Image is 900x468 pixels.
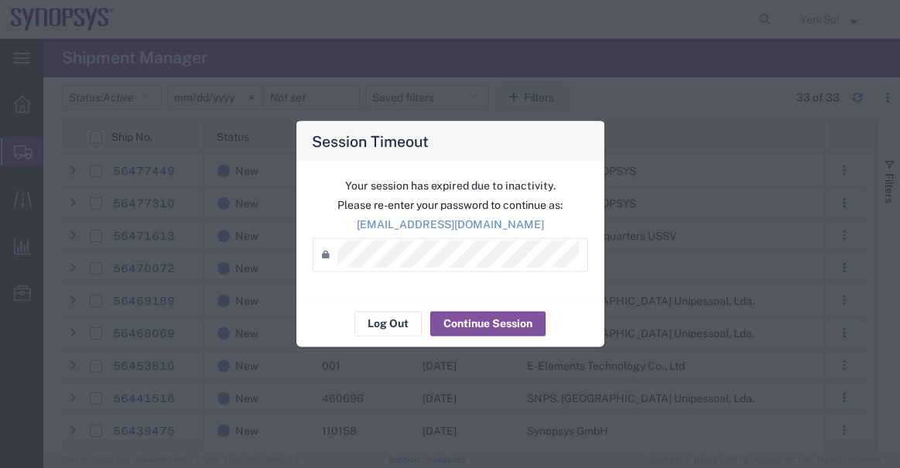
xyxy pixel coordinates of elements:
[354,311,422,336] button: Log Out
[312,129,429,152] h4: Session Timeout
[313,216,588,232] p: [EMAIL_ADDRESS][DOMAIN_NAME]
[430,311,546,336] button: Continue Session
[313,196,588,213] p: Please re-enter your password to continue as:
[313,177,588,193] p: Your session has expired due to inactivity.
